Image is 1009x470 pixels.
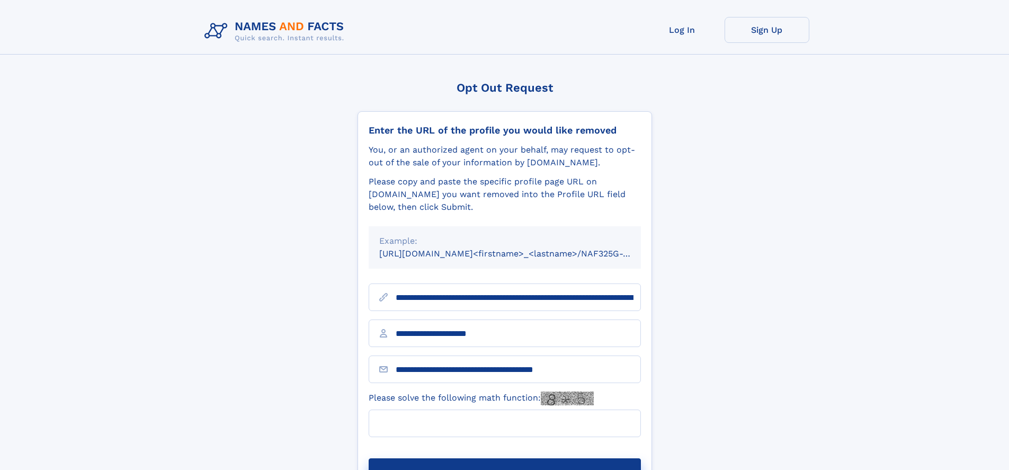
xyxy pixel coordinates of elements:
div: Enter the URL of the profile you would like removed [369,125,641,136]
small: [URL][DOMAIN_NAME]<firstname>_<lastname>/NAF325G-xxxxxxxx [379,249,661,259]
a: Log In [640,17,725,43]
div: Please copy and paste the specific profile page URL on [DOMAIN_NAME] you want removed into the Pr... [369,175,641,214]
div: Example: [379,235,630,247]
label: Please solve the following math function: [369,392,594,405]
img: Logo Names and Facts [200,17,353,46]
div: You, or an authorized agent on your behalf, may request to opt-out of the sale of your informatio... [369,144,641,169]
a: Sign Up [725,17,809,43]
div: Opt Out Request [358,81,652,94]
